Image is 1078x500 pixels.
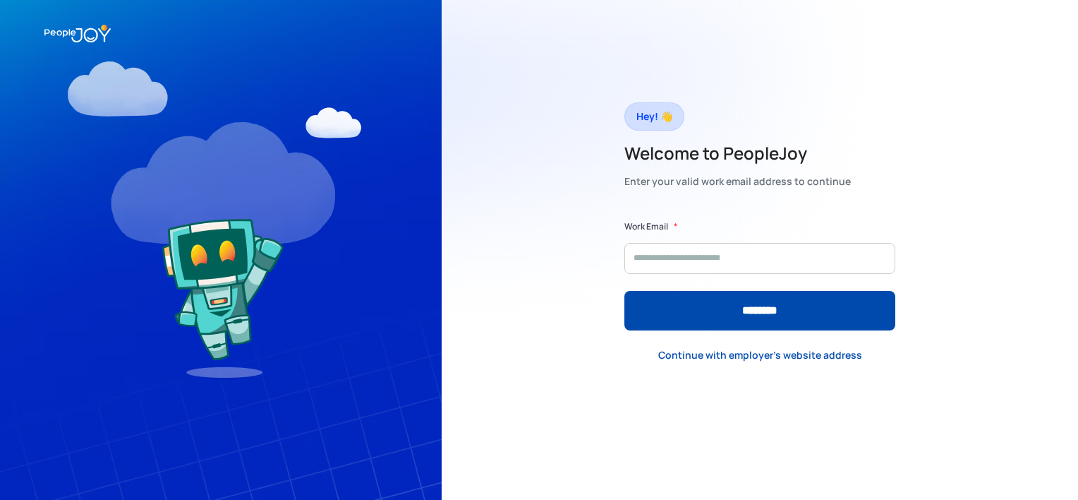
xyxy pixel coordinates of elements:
[624,220,668,234] label: Work Email
[647,341,873,370] a: Continue with employer's website address
[658,348,862,362] div: Continue with employer's website address
[624,142,851,165] h2: Welcome to PeopleJoy
[636,107,672,126] div: Hey! 👋
[624,220,895,331] form: Form
[624,172,851,191] div: Enter your valid work email address to continue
